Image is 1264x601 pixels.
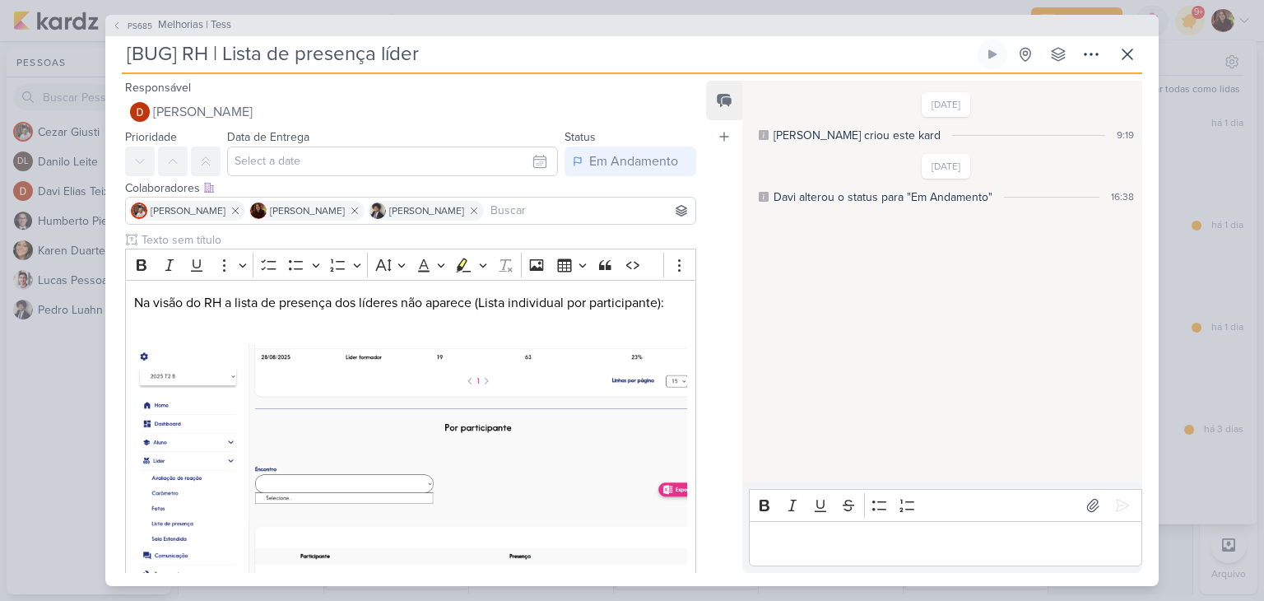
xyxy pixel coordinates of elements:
[250,203,267,219] img: Jaqueline Molina
[134,293,687,313] p: Na visão do RH a lista de presença dos líderes não aparece (Lista individual por participante):
[131,203,147,219] img: Cezar Giusti
[565,147,696,176] button: Em Andamento
[774,189,992,206] div: Davi alterou o status para "Em Andamento"
[227,147,558,176] input: Select a date
[125,179,696,197] div: Colaboradores
[389,203,464,218] span: [PERSON_NAME]
[986,48,999,61] div: Ligar relógio
[125,81,191,95] label: Responsável
[749,521,1142,566] div: Editor editing area: main
[1111,189,1134,204] div: 16:38
[1117,128,1134,142] div: 9:19
[270,203,345,218] span: [PERSON_NAME]
[125,130,177,144] label: Prioridade
[125,97,696,127] button: [PERSON_NAME]
[759,130,769,140] div: Este log é visível à todos no kard
[589,151,678,171] div: Em Andamento
[153,102,253,122] span: [PERSON_NAME]
[227,130,309,144] label: Data de Entrega
[774,127,941,144] div: Pedro Luahn criou este kard
[138,231,696,249] input: Texto sem título
[749,489,1142,521] div: Editor toolbar
[487,201,692,221] input: Buscar
[759,192,769,202] div: Este log é visível à todos no kard
[151,203,225,218] span: [PERSON_NAME]
[134,344,687,599] img: fFW2QmSlxrwAAAAASUVORK5CYII=
[122,40,974,69] input: Kard Sem Título
[130,102,150,122] img: Davi Elias Teixeira
[125,249,696,281] div: Editor toolbar
[369,203,386,219] img: Pedro Luahn Simões
[565,130,596,144] label: Status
